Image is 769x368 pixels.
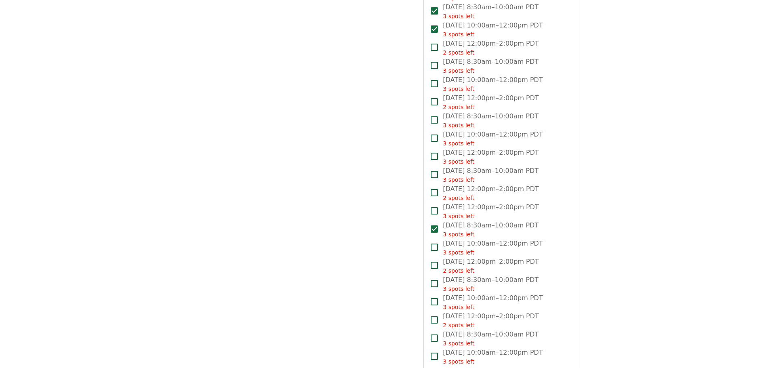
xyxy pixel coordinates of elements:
[443,231,474,238] span: 3 spots left
[443,177,474,183] span: 3 spots left
[443,358,474,365] span: 3 spots left
[443,311,539,330] span: [DATE] 12:00pm–2:00pm PDT
[443,202,539,221] span: [DATE] 12:00pm–2:00pm PDT
[443,221,539,239] span: [DATE] 8:30am–10:00am PDT
[443,130,543,148] span: [DATE] 10:00am–12:00pm PDT
[443,257,539,275] span: [DATE] 12:00pm–2:00pm PDT
[443,39,539,57] span: [DATE] 12:00pm–2:00pm PDT
[443,148,539,166] span: [DATE] 12:00pm–2:00pm PDT
[443,267,474,274] span: 2 spots left
[443,166,539,184] span: [DATE] 8:30am–10:00am PDT
[443,67,474,74] span: 3 spots left
[443,93,539,111] span: [DATE] 12:00pm–2:00pm PDT
[443,184,539,202] span: [DATE] 12:00pm–2:00pm PDT
[443,275,539,293] span: [DATE] 8:30am–10:00am PDT
[443,13,474,19] span: 3 spots left
[443,122,474,128] span: 3 spots left
[443,49,474,56] span: 2 spots left
[443,286,474,292] span: 3 spots left
[443,104,474,110] span: 2 spots left
[443,75,543,93] span: [DATE] 10:00am–12:00pm PDT
[443,304,474,310] span: 3 spots left
[443,293,543,311] span: [DATE] 10:00am–12:00pm PDT
[443,21,543,39] span: [DATE] 10:00am–12:00pm PDT
[443,111,539,130] span: [DATE] 8:30am–10:00am PDT
[443,322,474,328] span: 2 spots left
[443,57,539,75] span: [DATE] 8:30am–10:00am PDT
[443,2,539,21] span: [DATE] 8:30am–10:00am PDT
[443,348,543,366] span: [DATE] 10:00am–12:00pm PDT
[443,158,474,165] span: 3 spots left
[443,249,474,256] span: 3 spots left
[443,140,474,147] span: 3 spots left
[443,31,474,38] span: 3 spots left
[443,86,474,92] span: 3 spots left
[443,330,539,348] span: [DATE] 8:30am–10:00am PDT
[443,340,474,347] span: 3 spots left
[443,239,543,257] span: [DATE] 10:00am–12:00pm PDT
[443,195,474,201] span: 2 spots left
[443,213,474,219] span: 3 spots left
